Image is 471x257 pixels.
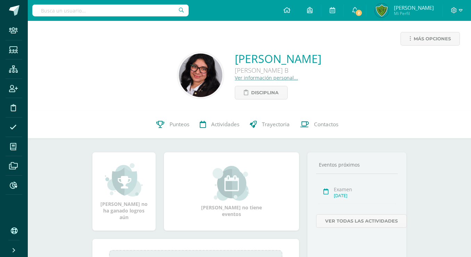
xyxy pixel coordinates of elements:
[316,214,407,228] a: Ver todas las actividades
[394,4,434,11] span: [PERSON_NAME]
[314,121,338,128] span: Contactos
[211,121,239,128] span: Actividades
[105,162,143,197] img: achievement_small.png
[235,74,298,81] a: Ver información personal...
[414,32,451,45] span: Más opciones
[245,111,295,138] a: Trayectoria
[375,3,389,17] img: a027cb2715fc0bed0e3d53f9a5f0b33d.png
[235,66,321,74] div: [PERSON_NAME] B
[334,193,396,199] div: [DATE]
[170,121,189,128] span: Punteos
[400,32,460,46] a: Más opciones
[32,5,189,16] input: Busca un usuario...
[262,121,290,128] span: Trayectoria
[151,111,195,138] a: Punteos
[99,162,149,220] div: [PERSON_NAME] no ha ganado logros aún
[295,111,344,138] a: Contactos
[213,166,250,201] img: event_small.png
[235,86,288,99] a: Disciplina
[235,51,321,66] a: [PERSON_NAME]
[195,111,245,138] a: Actividades
[316,161,398,168] div: Eventos próximos
[394,10,434,16] span: Mi Perfil
[334,186,396,193] div: Examen
[179,54,222,97] img: 9d238b91a68972877efbcf978390a60b.png
[355,9,363,17] span: 2
[251,86,279,99] span: Disciplina
[197,166,266,217] div: [PERSON_NAME] no tiene eventos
